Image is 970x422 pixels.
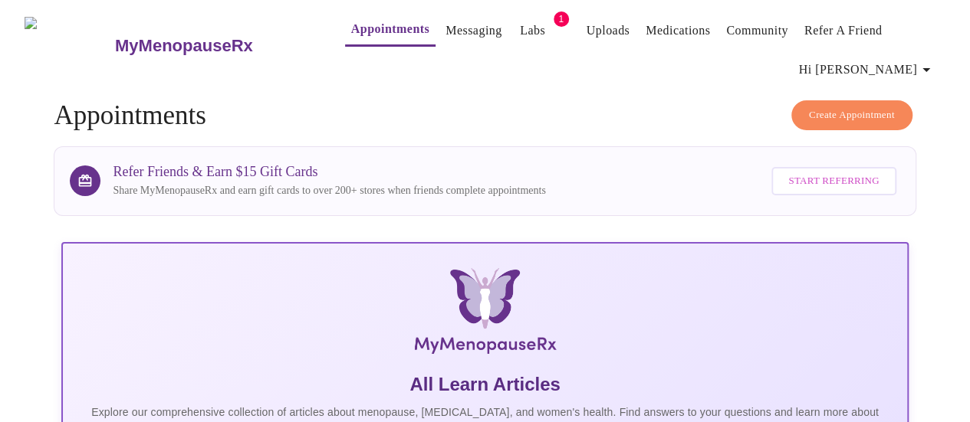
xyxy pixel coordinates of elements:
[640,15,716,46] button: Medications
[788,172,879,190] span: Start Referring
[580,15,636,46] button: Uploads
[115,36,253,56] h3: MyMenopauseRx
[75,372,894,397] h5: All Learn Articles
[446,20,501,41] a: Messaging
[798,15,889,46] button: Refer a Friend
[771,167,896,195] button: Start Referring
[791,100,912,130] button: Create Appointment
[768,159,899,203] a: Start Referring
[520,20,545,41] a: Labs
[726,20,788,41] a: Community
[793,54,942,85] button: Hi [PERSON_NAME]
[646,20,710,41] a: Medications
[508,15,557,46] button: Labs
[113,19,314,73] a: MyMenopauseRx
[54,100,916,131] h4: Appointments
[202,268,767,360] img: MyMenopauseRx Logo
[345,14,436,47] button: Appointments
[25,17,113,74] img: MyMenopauseRx Logo
[720,15,794,46] button: Community
[587,20,630,41] a: Uploads
[113,183,545,198] p: Share MyMenopauseRx and earn gift cards to over 200+ stores when friends complete appointments
[351,18,429,40] a: Appointments
[799,59,935,80] span: Hi [PERSON_NAME]
[804,20,883,41] a: Refer a Friend
[554,11,569,27] span: 1
[809,106,895,124] span: Create Appointment
[113,164,545,180] h3: Refer Friends & Earn $15 Gift Cards
[439,15,508,46] button: Messaging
